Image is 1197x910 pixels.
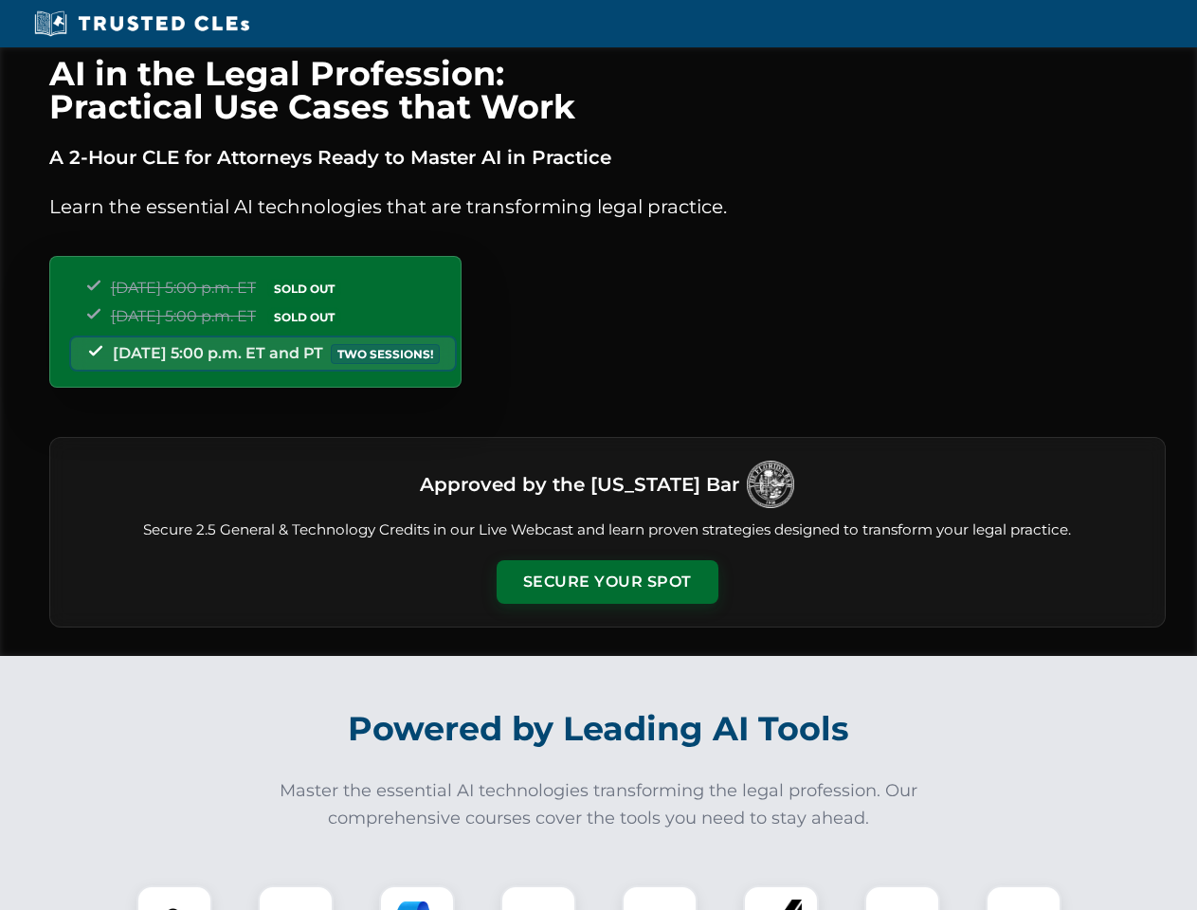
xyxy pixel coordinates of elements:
p: Master the essential AI technologies transforming the legal profession. Our comprehensive courses... [267,777,931,832]
span: SOLD OUT [267,279,341,299]
p: A 2-Hour CLE for Attorneys Ready to Master AI in Practice [49,142,1166,173]
span: SOLD OUT [267,307,341,327]
h2: Powered by Leading AI Tools [74,696,1124,762]
h3: Approved by the [US_STATE] Bar [420,467,739,501]
p: Learn the essential AI technologies that are transforming legal practice. [49,191,1166,222]
span: [DATE] 5:00 p.m. ET [111,307,256,325]
h1: AI in the Legal Profession: Practical Use Cases that Work [49,57,1166,123]
img: Logo [747,461,794,508]
p: Secure 2.5 General & Technology Credits in our Live Webcast and learn proven strategies designed ... [73,519,1142,541]
span: [DATE] 5:00 p.m. ET [111,279,256,297]
img: Trusted CLEs [28,9,255,38]
button: Secure Your Spot [497,560,718,604]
